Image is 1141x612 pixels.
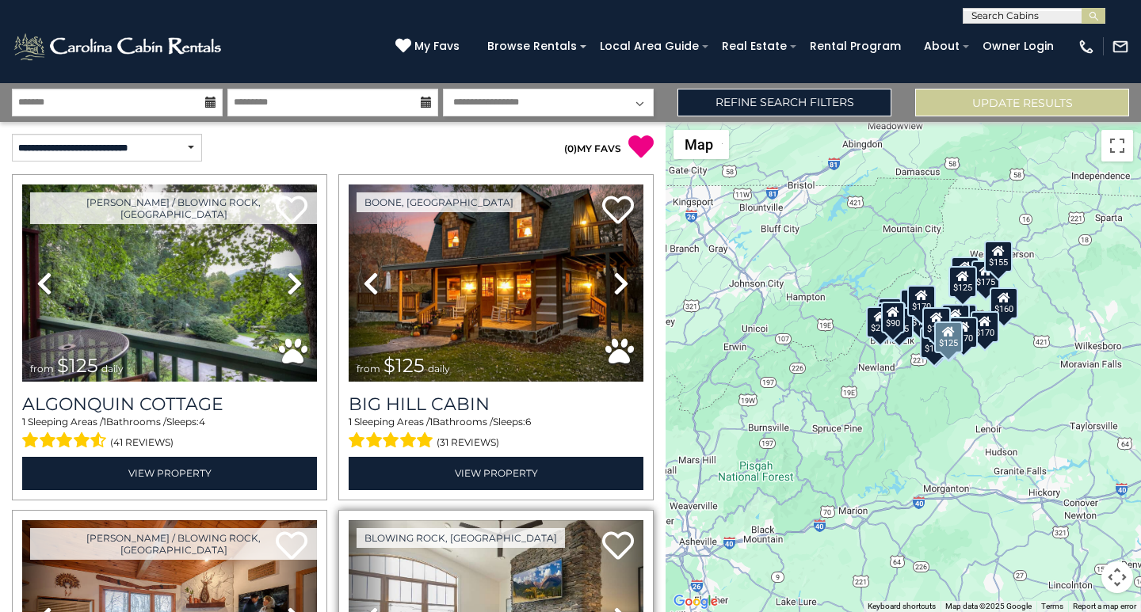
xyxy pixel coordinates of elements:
[1101,130,1133,162] button: Toggle fullscreen view
[22,416,25,428] span: 1
[674,130,729,159] button: Change map style
[567,143,574,154] span: 0
[103,416,106,428] span: 1
[414,38,460,55] span: My Favs
[670,591,722,612] a: Open this area in Google Maps (opens a new window)
[101,363,124,374] span: daily
[349,184,643,382] img: thumbnail_163280488.jpeg
[602,530,634,564] a: Add to favorites
[1073,602,1136,610] a: Report a map error
[564,143,577,154] span: ( )
[685,136,713,153] span: Map
[30,363,54,374] span: from
[670,591,722,612] img: Google
[990,287,1018,319] div: $160
[349,457,643,489] a: View Property
[866,306,895,337] div: $215
[395,38,464,55] a: My Favs
[941,304,970,336] div: $170
[881,301,905,333] div: $90
[349,416,352,428] span: 1
[525,416,531,428] span: 6
[602,194,634,228] a: Add to favorites
[802,34,909,59] a: Rental Program
[30,528,317,560] a: [PERSON_NAME] / Blowing Rock, [GEOGRAPHIC_DATA]
[934,321,963,352] div: $125
[878,297,902,329] div: $85
[984,241,1013,272] div: $155
[357,528,565,548] a: Blowing Rock, [GEOGRAPHIC_DATA]
[907,285,936,317] div: $170
[1078,38,1095,55] img: phone-regular-white.png
[564,143,621,154] a: (0)MY FAVS
[868,601,936,612] button: Keyboard shortcuts
[12,31,226,63] img: White-1-2.png
[437,432,499,453] span: (31 reviews)
[110,432,174,453] span: (41 reviews)
[357,363,380,374] span: from
[885,307,914,339] div: $125
[948,266,977,298] div: $125
[30,192,317,224] a: [PERSON_NAME] / Blowing Rock, [GEOGRAPHIC_DATA]
[22,415,317,453] div: Sleeping Areas / Bathrooms / Sleeps:
[949,317,978,348] div: $170
[428,363,450,374] span: daily
[922,327,950,359] div: $155
[1112,38,1129,55] img: mail-regular-white.png
[975,34,1062,59] a: Owner Login
[951,257,979,288] div: $170
[22,184,317,382] img: thumbnail_163264183.jpeg
[915,89,1129,116] button: Update Results
[22,393,317,415] a: Algonquin Cottage
[920,326,948,358] div: $175
[922,307,951,339] div: $140
[714,34,795,59] a: Real Estate
[1041,602,1063,610] a: Terms
[916,34,967,59] a: About
[479,34,585,59] a: Browse Rentals
[971,310,999,342] div: $170
[199,416,205,428] span: 4
[429,416,433,428] span: 1
[971,260,1000,292] div: $175
[384,354,425,377] span: $125
[1101,561,1133,593] button: Map camera controls
[357,192,521,212] a: Boone, [GEOGRAPHIC_DATA]
[22,457,317,489] a: View Property
[349,393,643,415] a: Big Hill Cabin
[677,89,891,116] a: Refine Search Filters
[349,415,643,453] div: Sleeping Areas / Bathrooms / Sleeps:
[57,354,98,377] span: $125
[592,34,707,59] a: Local Area Guide
[945,602,1032,610] span: Map data ©2025 Google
